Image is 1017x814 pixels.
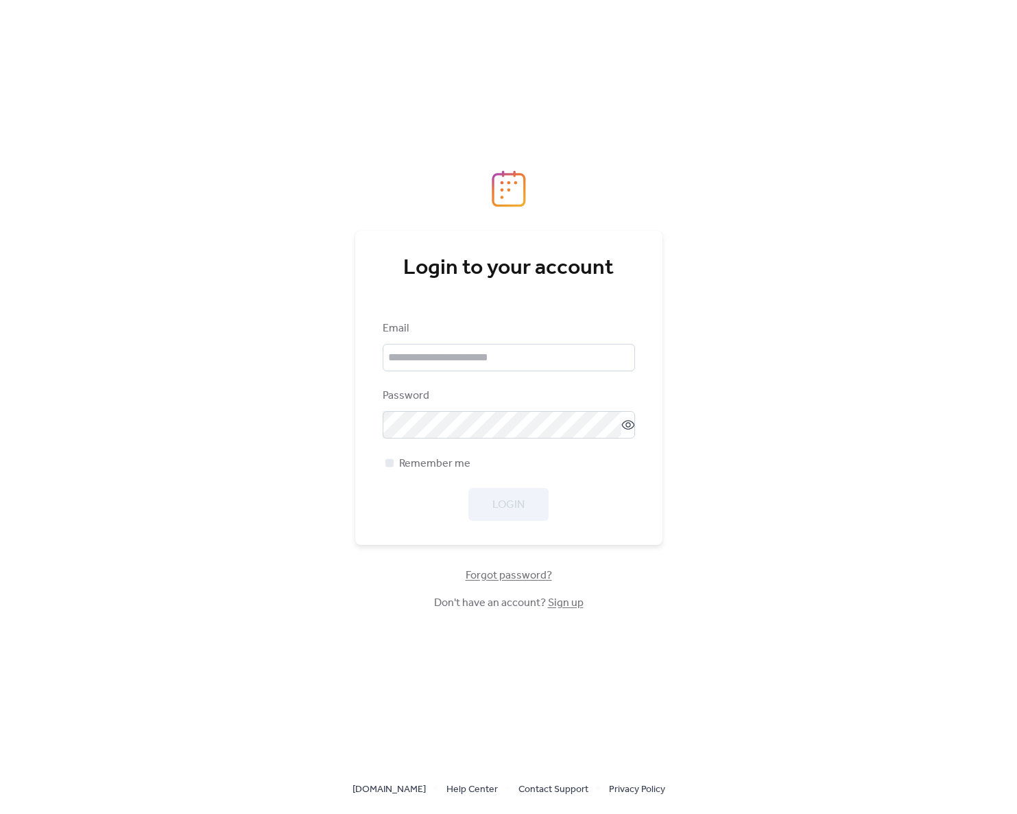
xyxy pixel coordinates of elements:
a: Contact Support [518,780,588,798]
span: Forgot password? [466,568,552,584]
span: Help Center [446,782,498,798]
img: logo [492,170,526,207]
div: Email [383,321,632,337]
span: Don't have an account? [434,595,584,612]
a: Sign up [548,592,584,614]
a: Forgot password? [466,572,552,579]
span: Privacy Policy [609,782,665,798]
span: Remember me [399,456,470,472]
a: [DOMAIN_NAME] [352,780,426,798]
span: [DOMAIN_NAME] [352,782,426,798]
a: Help Center [446,780,498,798]
div: Password [383,388,632,404]
div: Login to your account [383,255,635,282]
span: Contact Support [518,782,588,798]
a: Privacy Policy [609,780,665,798]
